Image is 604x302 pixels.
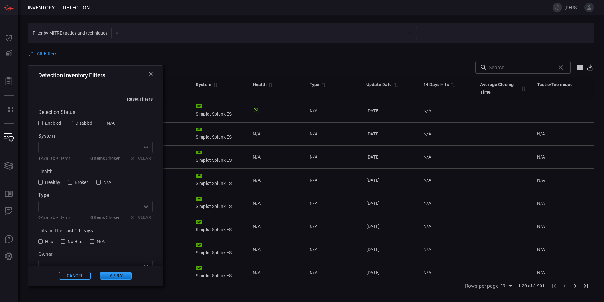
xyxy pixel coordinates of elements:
div: Simplot Splunk ES [196,174,243,186]
span: N/A [423,154,431,160]
div: Update Date [366,81,392,88]
span: N/A [253,223,261,230]
button: Go to next page [570,280,581,291]
span: N/A [97,239,105,244]
span: N/A [423,270,431,275]
b: 0 [90,215,93,220]
button: Disabled [69,120,92,125]
div: Rows per page [501,281,514,291]
button: N/A [90,239,105,244]
span: No Hits [68,239,82,244]
div: Items Chosen [90,215,121,220]
div: Simplot Splunk ES [196,197,243,210]
div: Average Closing Time [480,81,519,96]
div: Simplot Splunk ES [196,104,243,117]
span: Filter by MITRE tactics and techniques [33,30,107,35]
td: [DATE] [361,238,418,261]
span: Clear search [555,62,566,73]
td: [DATE] [361,146,418,169]
button: No Hits [61,239,82,244]
input: All [113,29,405,37]
td: [DATE] [361,192,418,215]
button: N/A [96,179,111,185]
span: N/A [537,178,545,183]
label: System [38,133,153,139]
span: All Filters [37,51,57,57]
button: Cancel [59,272,91,280]
span: N/A [537,201,545,206]
span: Broken [75,180,89,185]
button: ALERT ANALYSIS [1,204,16,219]
span: N/A [423,108,431,113]
div: SP [196,266,202,270]
button: Open [142,261,150,270]
span: Go to previous page [559,282,570,288]
div: Items Chosen [90,156,121,161]
div: SP [196,104,202,108]
button: Broken [68,179,89,185]
button: Export [586,64,594,71]
span: Sort by Average Closing Time descending [519,85,527,91]
div: Simplot Splunk ES [196,220,243,233]
td: [DATE] [361,123,418,146]
span: Go to last page [581,282,591,288]
span: N/A [310,270,317,275]
td: [DATE] [361,99,418,123]
div: Available Items [38,156,70,161]
span: N/A [253,246,261,253]
span: Disabled [75,121,92,126]
span: N/A [537,154,545,160]
div: Detection Status [38,109,153,115]
button: N/A [100,120,115,125]
button: Open [142,202,150,211]
div: SP [196,174,202,178]
div: Available Items [38,215,70,220]
div: SP [196,151,202,154]
button: All Filters [28,51,57,57]
b: 1 [38,156,41,161]
button: Show/Hide columns [574,61,586,74]
button: Rule Catalog [1,186,16,202]
button: Inventory [1,130,16,145]
div: SP [196,243,202,247]
button: Reports [1,74,16,89]
span: N/A [537,224,545,229]
button: Detections [1,46,16,61]
div: Tactic/Technique [537,81,573,88]
span: Go to next page [570,282,581,288]
button: Hits [38,239,53,244]
div: 14 Days Hits [423,81,449,88]
div: Health [38,168,153,174]
span: Sort by Type descending [320,82,327,87]
div: Hits In The Last 14 Days [38,228,153,234]
div: SP [196,128,202,131]
span: Sort by Update Date descending [392,82,400,87]
span: N/A [537,131,545,136]
td: [DATE] [361,169,418,192]
span: N/A [310,247,317,252]
span: Sort by Health ascending [267,82,274,87]
label: Type [38,192,153,198]
label: Rows per page [465,282,498,290]
div: Simplot Splunk ES [196,151,243,163]
span: N/A [310,108,317,113]
span: Enabled [45,121,61,126]
span: N/A [253,131,261,137]
div: Type [310,81,320,88]
span: N/A [253,269,261,276]
td: [DATE] [361,215,418,238]
span: Healthy [45,180,60,185]
span: N/A [107,121,115,126]
span: Sort by 14 Days Hits descending [449,82,456,87]
td: [DATE] [361,261,418,284]
button: Healthy [38,179,60,185]
span: N/A [103,180,111,185]
span: Inventory [28,5,55,11]
div: Simplot Splunk ES [196,128,243,140]
button: Dashboard [1,30,16,46]
span: N/A [253,177,261,183]
button: Enabled [38,120,61,125]
span: N/A [423,247,431,252]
